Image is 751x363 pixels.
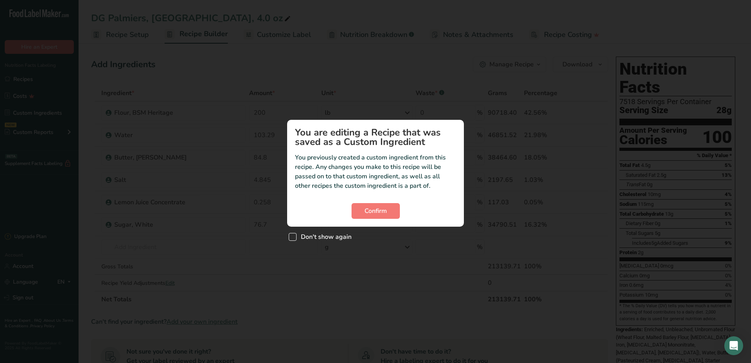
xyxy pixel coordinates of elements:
p: You previously created a custom ingredient from this recipe. Any changes you make to this recipe ... [295,153,456,191]
span: Confirm [365,206,387,216]
h1: You are editing a Recipe that was saved as a Custom Ingredient [295,128,456,147]
button: Confirm [352,203,400,219]
span: Don't show again [297,233,352,241]
div: Open Intercom Messenger [724,336,743,355]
